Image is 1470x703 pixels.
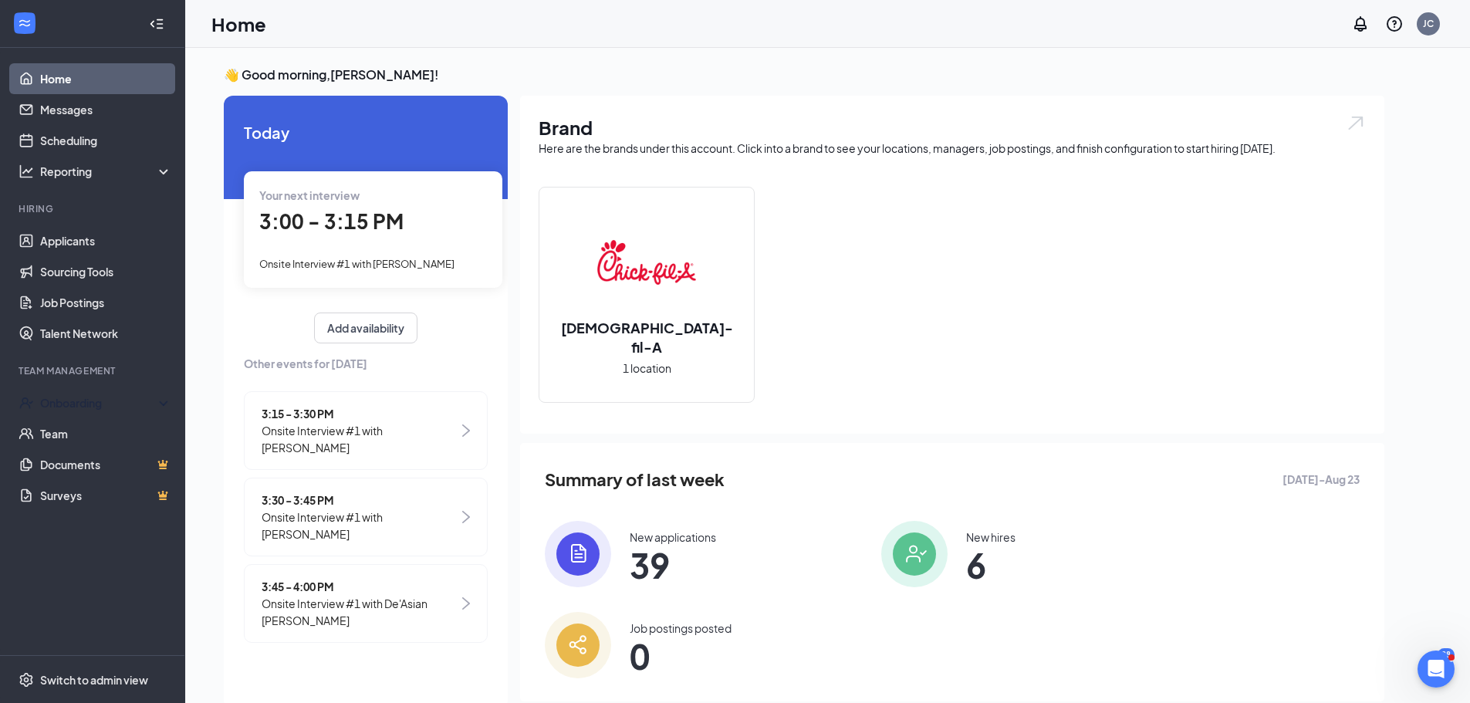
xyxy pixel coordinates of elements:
div: New applications [630,529,716,545]
span: 0 [630,642,732,670]
span: Your next interview [259,188,360,202]
span: [DATE] - Aug 23 [1282,471,1360,488]
a: Job Postings [40,287,172,318]
div: New hires [966,529,1015,545]
span: 3:15 - 3:30 PM [262,405,458,422]
span: Today [244,120,488,144]
span: 1 location [623,360,671,377]
span: Onsite Interview #1 with [PERSON_NAME] [262,509,458,542]
svg: QuestionInfo [1385,15,1404,33]
a: Home [40,63,172,94]
div: JC [1423,17,1434,30]
svg: Settings [19,672,34,688]
span: Onsite Interview #1 with [PERSON_NAME] [259,258,455,270]
span: 3:00 - 3:15 PM [259,208,404,234]
a: Scheduling [40,125,172,156]
div: Reporting [40,164,173,179]
a: Talent Network [40,318,172,349]
h1: Brand [539,114,1366,140]
span: 39 [630,551,716,579]
svg: WorkstreamLogo [17,15,32,31]
a: Applicants [40,225,172,256]
img: icon [545,521,611,587]
span: Onsite Interview #1 with De'Asian [PERSON_NAME] [262,595,458,629]
img: Chick-fil-A [597,213,696,312]
svg: Collapse [149,16,164,32]
span: Onsite Interview #1 with [PERSON_NAME] [262,422,458,456]
img: open.6027fd2a22e1237b5b06.svg [1346,114,1366,132]
div: Hiring [19,202,169,215]
a: DocumentsCrown [40,449,172,480]
h2: [DEMOGRAPHIC_DATA]-fil-A [539,318,754,357]
div: Switch to admin view [40,672,148,688]
a: Team [40,418,172,449]
svg: Analysis [19,164,34,179]
div: Onboarding [40,395,159,411]
div: Team Management [19,364,169,377]
div: 28 [1438,648,1455,661]
span: 6 [966,551,1015,579]
a: Messages [40,94,172,125]
div: Job postings posted [630,620,732,636]
span: 3:30 - 3:45 PM [262,492,458,509]
img: icon [881,521,948,587]
span: Other events for [DATE] [244,355,488,372]
svg: UserCheck [19,395,34,411]
a: SurveysCrown [40,480,172,511]
button: Add availability [314,313,417,343]
svg: Notifications [1351,15,1370,33]
iframe: Intercom live chat [1418,651,1455,688]
span: Summary of last week [545,466,725,493]
img: icon [545,612,611,678]
h1: Home [211,11,266,37]
h3: 👋 Good morning, [PERSON_NAME] ! [224,66,1384,83]
a: Sourcing Tools [40,256,172,287]
span: 3:45 - 4:00 PM [262,578,458,595]
div: Here are the brands under this account. Click into a brand to see your locations, managers, job p... [539,140,1366,156]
